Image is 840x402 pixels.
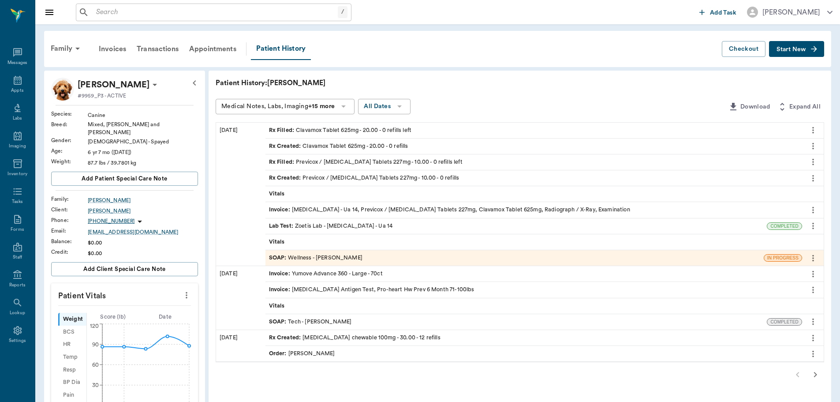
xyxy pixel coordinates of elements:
[41,4,58,21] button: Close drawer
[806,331,820,346] button: more
[51,283,198,305] p: Patient Vitals
[88,207,198,215] a: [PERSON_NAME]
[58,338,86,351] div: HR
[179,288,194,303] button: more
[806,139,820,154] button: more
[93,6,338,19] input: Search
[269,318,352,326] div: Tech - [PERSON_NAME]
[269,222,393,230] div: Zoetis Lab - [MEDICAL_DATA] - Ua 14
[51,262,198,276] button: Add client Special Care Note
[269,174,303,182] span: Rx Created :
[724,99,773,115] button: Download
[269,334,441,342] div: [MEDICAL_DATA] chewable 100mg - 30.00 - 12 refills
[88,249,198,257] div: $0.00
[269,206,292,214] span: Invoice :
[269,142,303,150] span: Rx Created :
[806,203,820,218] button: more
[12,199,23,205] div: Tasks
[269,302,287,310] span: Vitals
[9,282,26,289] div: Reports
[251,38,311,60] a: Patient History
[806,346,820,361] button: more
[767,222,802,230] div: COMPLETED
[767,223,802,229] span: COMPLETED
[51,206,88,214] div: Client :
[139,313,191,321] div: Date
[92,362,99,368] tspan: 60
[740,4,840,20] button: [PERSON_NAME]
[51,78,74,101] img: Profile Image
[722,41,765,57] button: Checkout
[806,267,820,282] button: more
[88,228,198,236] a: [EMAIL_ADDRESS][DOMAIN_NAME]
[762,7,820,18] div: [PERSON_NAME]
[773,99,824,115] button: Expand All
[131,38,184,60] div: Transactions
[269,190,287,198] span: Vitals
[806,171,820,186] button: more
[269,286,292,294] span: Invoice :
[767,319,802,325] span: COMPLETED
[51,248,88,256] div: Credit :
[88,120,198,136] div: Mixed, [PERSON_NAME] and [PERSON_NAME]
[789,101,821,113] span: Expand All
[806,314,820,329] button: more
[88,111,198,119] div: Canine
[216,123,265,266] div: [DATE]
[216,330,265,361] div: [DATE]
[51,237,88,245] div: Balance :
[269,158,296,166] span: Rx Filled :
[269,142,408,150] div: Clavamox Tablet 625mg - 20.00 - 0 refills
[216,78,480,88] p: Patient History: [PERSON_NAME]
[806,282,820,297] button: more
[7,171,27,177] div: Inventory
[11,87,23,94] div: Appts
[93,38,131,60] div: Invoices
[88,138,198,146] div: [DEMOGRAPHIC_DATA] - Spayed
[769,41,824,57] button: Start New
[51,147,88,155] div: Age :
[58,376,86,389] div: BP Dia
[269,254,288,262] span: SOAP :
[806,251,820,266] button: more
[806,218,820,233] button: more
[269,158,463,166] div: Previcox / [MEDICAL_DATA] Tablets 227mg - 10.00 - 0 refills left
[338,6,347,18] div: /
[269,254,362,262] div: Wellness - [PERSON_NAME]
[58,364,86,376] div: Resp
[184,38,242,60] a: Appointments
[83,264,166,274] span: Add client Special Care Note
[358,99,411,114] button: All Dates
[269,206,630,214] div: [MEDICAL_DATA] - Ua 14, Previcox / [MEDICAL_DATA] Tablets 227mg, Clavamox Tablet 625mg, Radiograp...
[90,323,98,329] tspan: 120
[88,239,198,247] div: $0.00
[9,143,26,150] div: Imaging
[269,286,474,294] div: [MEDICAL_DATA] Antigen Test, Pro-heart Hw Prev 6 Month 71-100lbs
[87,313,139,321] div: Score ( lb )
[88,218,134,225] p: [PHONE_NUMBER]
[51,216,88,224] div: Phone :
[88,159,198,167] div: 87.7 lbs / 39.7801 kg
[269,174,459,182] div: Previcox / [MEDICAL_DATA] Tablets 227mg - 10.00 - 0 refills
[10,310,25,316] div: Lookup
[88,148,198,156] div: 6 yr 7 mo ([DATE])
[806,154,820,169] button: more
[92,342,99,347] tspan: 90
[51,158,88,165] div: Weight :
[11,226,24,233] div: Forms
[269,270,383,278] div: Yumove Advance 360 - Large - 70ct
[92,383,99,388] tspan: 30
[82,174,167,184] span: Add patient Special Care Note
[696,4,740,20] button: Add Task
[269,126,411,135] div: Clavamox Tablet 625mg - 20.00 - 0 refills left
[764,255,802,261] span: IN PROGRESS
[51,172,198,186] button: Add patient Special Care Note
[88,196,198,204] a: [PERSON_NAME]
[51,227,88,235] div: Email :
[45,38,88,59] div: Family
[51,136,88,144] div: Gender :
